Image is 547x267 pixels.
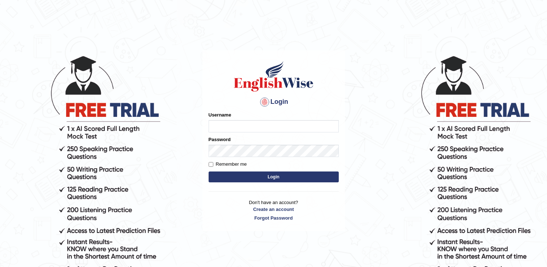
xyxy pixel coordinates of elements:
p: Don't have an account? [209,199,339,221]
label: Username [209,111,231,118]
h4: Login [209,96,339,108]
button: Login [209,171,339,182]
a: Forgot Password [209,215,339,221]
label: Password [209,136,231,143]
img: Logo of English Wise sign in for intelligent practice with AI [232,60,315,93]
input: Remember me [209,162,213,167]
label: Remember me [209,161,247,168]
a: Create an account [209,206,339,213]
